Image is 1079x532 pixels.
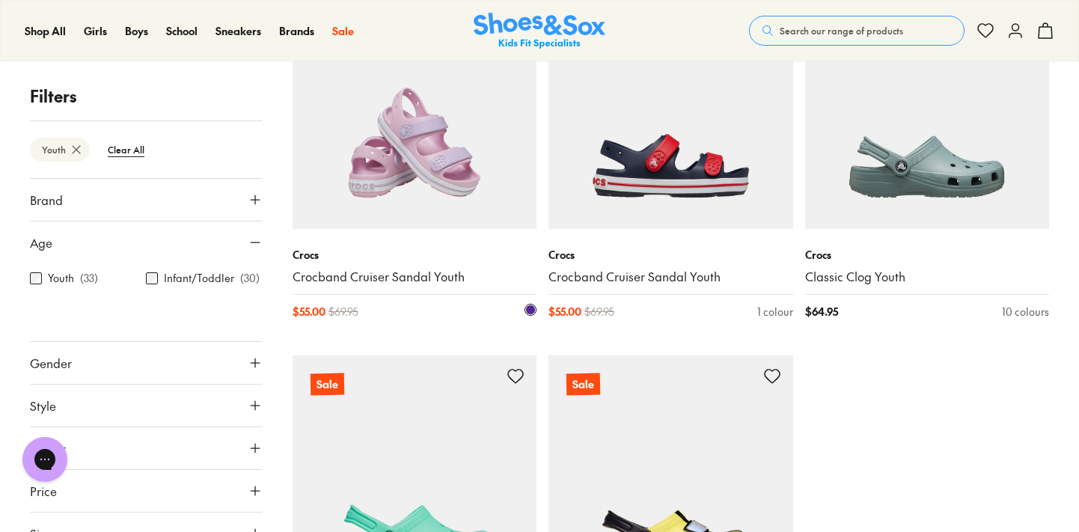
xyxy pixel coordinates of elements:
span: School [166,23,198,38]
span: Sneakers [216,23,261,38]
span: Search our range of products [780,24,903,37]
a: Classic Clog Youth [805,269,1050,285]
span: Shop All [25,23,66,38]
button: Gender [30,342,263,384]
p: Sale [566,373,600,395]
a: Sneakers [216,23,261,39]
span: Price [30,482,57,500]
a: Sale [332,23,354,39]
p: Sale [310,373,343,395]
p: Filters [30,84,263,108]
span: Style [30,397,56,415]
span: Gender [30,354,72,372]
span: $ 55.00 [548,304,581,319]
a: Girls [84,23,107,39]
span: $ 69.95 [328,304,358,319]
p: Crocs [548,247,793,263]
a: Shop All [25,23,66,39]
button: Brand [30,179,263,221]
a: Shoes & Sox [474,13,605,49]
a: Crocband Cruiser Sandal Youth [548,269,793,285]
label: Infant/Toddler [164,271,234,287]
span: $ 64.95 [805,304,838,319]
div: 1 colour [757,304,793,319]
img: SNS_Logo_Responsive.svg [474,13,605,49]
span: Girls [84,23,107,38]
label: Youth [48,271,74,287]
a: School [166,23,198,39]
a: Boys [125,23,148,39]
p: ( 30 ) [240,271,260,287]
p: ( 33 ) [80,271,98,287]
btn: Youth [30,138,90,162]
a: Crocband Cruiser Sandal Youth [293,269,537,285]
button: Search our range of products [749,16,965,46]
span: Brand [30,191,63,209]
span: Age [30,233,52,251]
span: Sale [332,23,354,38]
span: Brands [279,23,314,38]
button: Colour [30,427,263,469]
a: Brands [279,23,314,39]
span: $ 69.95 [584,304,614,319]
button: Style [30,385,263,426]
p: Crocs [805,247,1050,263]
span: $ 55.00 [293,304,325,319]
iframe: Gorgias live chat messenger [15,432,75,487]
btn: Clear All [96,136,156,163]
span: Boys [125,23,148,38]
p: Crocs [293,247,537,263]
div: 10 colours [1002,304,1049,319]
button: Price [30,470,263,512]
button: Age [30,221,263,263]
